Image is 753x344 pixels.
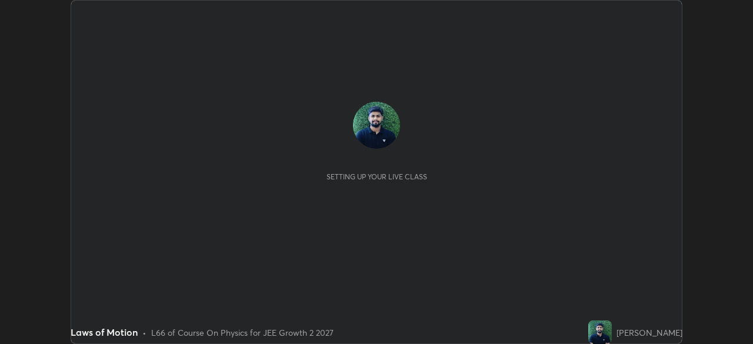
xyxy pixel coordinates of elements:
div: Setting up your live class [326,172,427,181]
img: 77ba4126559f4ddba4dd2c35227dad6a.jpg [588,320,612,344]
div: • [142,326,146,339]
div: Laws of Motion [71,325,138,339]
img: 77ba4126559f4ddba4dd2c35227dad6a.jpg [353,102,400,149]
div: [PERSON_NAME] [617,326,682,339]
div: L66 of Course On Physics for JEE Growth 2 2027 [151,326,334,339]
